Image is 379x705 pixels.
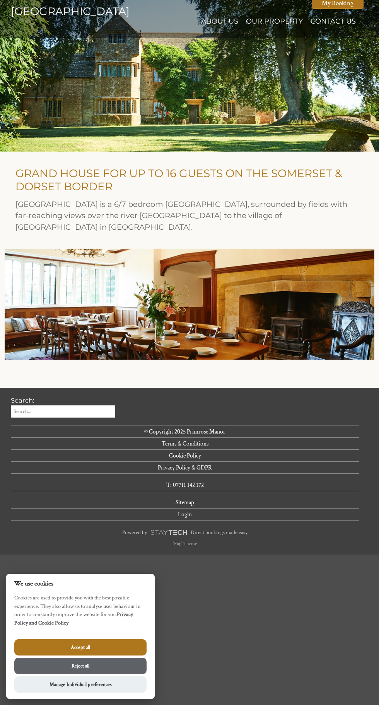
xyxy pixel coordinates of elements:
a: Contact Us [311,17,356,26]
h1: GRAND HOUSE FOR UP TO 16 GUESTS ON THE SOMERSET & DORSET BORDER [15,167,354,193]
a: About Us [201,17,238,26]
a: T: 07711 142 172 [11,479,359,491]
p: 'Fuji' Theme [11,541,359,547]
h2: [GEOGRAPHIC_DATA] is a 6/7 bedroom [GEOGRAPHIC_DATA], surrounded by fields with far-reaching view... [15,199,354,233]
button: Reject all [14,658,147,674]
a: Powered byDirect bookings made easy [11,526,359,539]
a: [GEOGRAPHIC_DATA] [11,5,82,18]
button: Manage Individual preferences [14,676,147,693]
a: Sitemap [11,497,359,509]
a: Privacy Policy and Cookie Policy [14,611,133,626]
h3: Search: [11,396,115,404]
p: Cookies are used to provide you with the best possible experience. They also allow us to analyse ... [6,594,155,633]
input: Search... [11,405,115,418]
a: Privacy Policy & GDPR [11,462,359,474]
h2: We use cookies [6,580,155,587]
a: Cookie Policy [11,450,359,462]
a: Terms & Conditions [11,438,359,450]
a: Login [11,509,359,521]
a: © Copyright 2025 Primrose Manor [11,426,359,438]
button: Accept all [14,639,147,655]
a: Our Property [246,17,303,26]
img: scrumpy.png [150,528,187,537]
